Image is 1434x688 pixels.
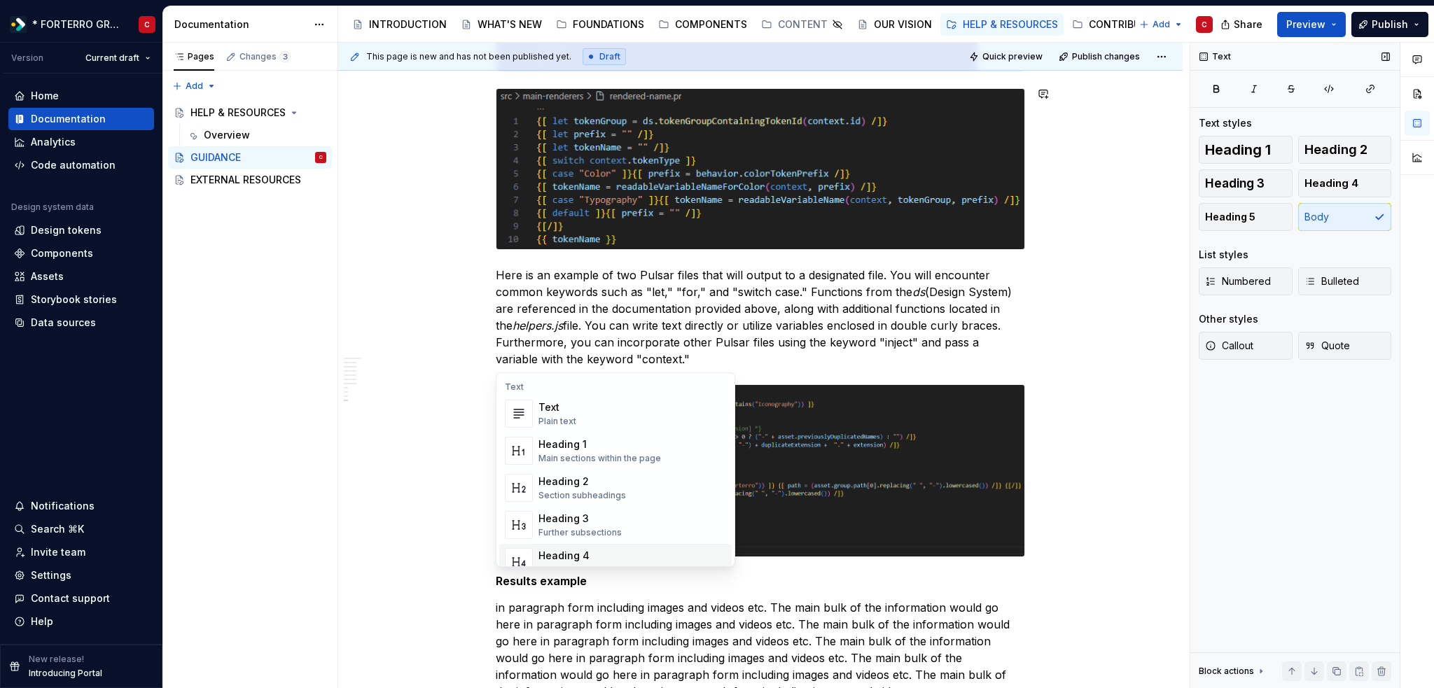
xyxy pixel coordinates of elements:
div: INTRODUCTION [369,17,447,31]
div: Version [11,52,43,64]
span: Heading 2 [1304,143,1367,157]
button: Share [1213,12,1272,37]
div: Block actions [1199,661,1267,681]
a: CONTENT [756,13,849,36]
a: HELP & RESOURCES [168,101,332,124]
div: Plain text [538,416,576,427]
p: Introducing Portal [29,668,102,679]
a: GUIDANCEC [168,146,332,169]
button: Heading 4 [1298,169,1392,197]
div: Notifications [31,499,95,513]
span: Publish changes [1072,51,1140,62]
div: Other styles [1199,312,1258,326]
a: Assets [8,265,154,288]
a: Design tokens [8,219,154,241]
div: Page tree [168,101,332,191]
img: 19b433f1-4eb9-4ddc-9788-ff6ca78edb97.png [10,16,27,33]
div: Code automation [31,158,116,172]
div: Data sources [31,316,96,330]
a: CONTRIBUTE [1066,13,1159,36]
div: Invite team [31,545,85,559]
div: Heading 1 [538,437,661,451]
button: Help [8,610,154,633]
button: Bulleted [1298,267,1392,295]
div: Design system data [11,202,94,213]
div: Search ⌘K [31,522,84,536]
div: WHAT'S NEW [478,17,542,31]
div: Analytics [31,135,76,149]
a: Documentation [8,108,154,130]
a: Components [8,242,154,265]
div: Pages [174,51,214,62]
button: Heading 1 [1199,136,1293,164]
span: Add [186,80,203,92]
div: Contact support [31,591,110,605]
div: Assets [31,269,64,283]
div: GUIDANCE [190,150,241,164]
a: FOUNDATIONS [550,13,650,36]
div: Heading 4 [538,549,629,563]
span: Callout [1205,339,1253,353]
a: WHAT'S NEW [455,13,548,36]
button: Add [168,76,221,96]
a: Invite team [8,541,154,563]
span: Share [1234,17,1262,31]
div: CONTENT [778,17,828,31]
a: Analytics [8,131,154,153]
button: Quick preview [965,47,1049,66]
div: Details in subsections [538,564,629,575]
a: Overview [181,124,332,146]
span: 3 [279,51,291,62]
button: Contact support [8,587,154,610]
p: New release! [29,654,84,665]
div: OUR VISION [874,17,932,31]
div: Help [31,615,53,629]
img: 11b3e8a1-9d37-4123-b3e0-9bf9c5871074.png [496,89,1024,249]
span: Heading 5 [1205,210,1255,224]
p: Here is an example of two Pulsar files that will output to a designated file. You will encounter ... [496,267,1025,367]
a: COMPONENTS [653,13,753,36]
div: Suggestions [496,373,735,566]
div: Changes [239,51,291,62]
button: Heading 3 [1199,169,1293,197]
button: Publish [1351,12,1428,37]
em: ds [912,285,925,299]
button: Add [1135,15,1188,34]
h5: Results example [496,574,1025,588]
div: Heading 2 [538,475,626,489]
div: Main sections within the page [538,453,661,464]
a: HELP & RESOURCES [940,13,1064,36]
button: Search ⌘K [8,518,154,540]
a: INTRODUCTION [347,13,452,36]
span: Add [1153,19,1170,30]
div: Text styles [1199,116,1252,130]
div: Text [538,400,576,414]
div: Design tokens [31,223,102,237]
div: CONTRIBUTE [1089,17,1153,31]
div: Further subsections [538,527,622,538]
a: Storybook stories [8,288,154,311]
div: HELP & RESOURCES [190,106,286,120]
div: C [1202,19,1207,30]
a: Settings [8,564,154,587]
span: Publish [1372,17,1408,31]
div: Section subheadings [538,490,626,501]
span: Heading 4 [1304,176,1358,190]
div: EXTERNAL RESOURCES [190,173,301,187]
span: Quick preview [982,51,1043,62]
div: Home [31,89,59,103]
div: Page tree [347,10,1132,38]
button: * FORTERRO GROUP *C [3,9,160,39]
span: Heading 3 [1205,176,1265,190]
div: Overview [204,128,250,142]
a: Data sources [8,311,154,334]
a: Home [8,85,154,107]
div: Documentation [31,112,106,126]
span: Current draft [85,52,139,64]
button: Notifications [8,495,154,517]
button: Heading 2 [1298,136,1392,164]
button: Preview [1277,12,1346,37]
div: Text [499,381,732,393]
button: Callout [1199,332,1293,360]
div: HELP & RESOURCES [963,17,1058,31]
